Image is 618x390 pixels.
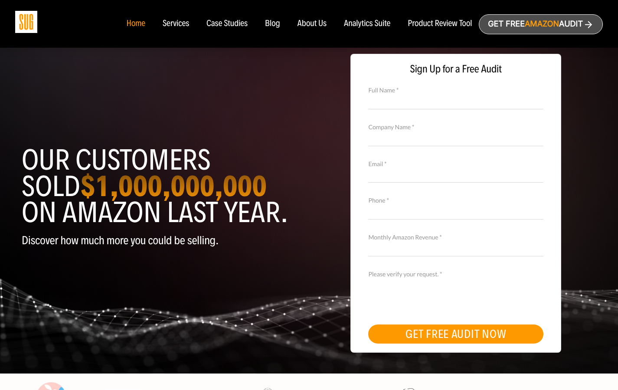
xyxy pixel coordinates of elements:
button: GET FREE AUDIT NOW [368,324,543,344]
a: Home [126,19,145,29]
span: Amazon [525,20,559,29]
label: Phone * [368,196,543,205]
a: Case Studies [206,19,248,29]
label: Monthly Amazon Revenue * [368,233,543,242]
strong: $1,000,000,000 [80,168,267,204]
a: Analytics Suite [344,19,390,29]
input: Company Name * [368,131,543,146]
input: Full Name * [368,94,543,109]
label: Full Name * [368,85,543,95]
img: Sug [15,11,37,33]
a: Blog [265,19,280,29]
a: About Us [298,19,327,29]
a: Get freeAmazonAudit [479,14,603,34]
input: Email * [368,167,543,183]
a: Services [163,19,189,29]
label: Company Name * [368,122,543,132]
span: Sign Up for a Free Audit [360,63,552,75]
label: Email * [368,159,543,169]
iframe: reCAPTCHA [368,278,500,311]
input: Monthly Amazon Revenue * [368,241,543,256]
a: Product Review Tool [408,19,472,29]
h1: Our customers sold on Amazon last year. [22,147,303,226]
input: Contact Number * [368,204,543,220]
p: Discover how much more you could be selling. [22,234,303,247]
label: Please verify your request. * [368,269,543,279]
